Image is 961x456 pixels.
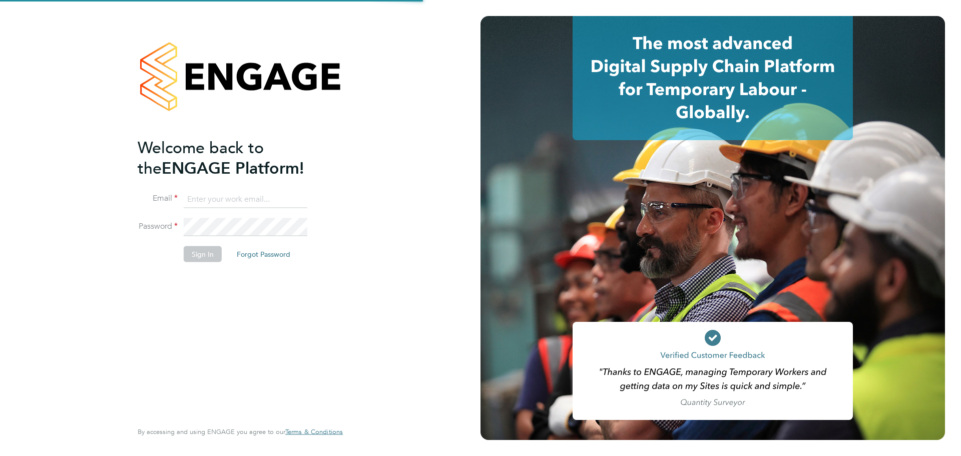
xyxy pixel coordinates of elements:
span: By accessing and using ENGAGE you agree to our [138,427,343,436]
button: Forgot Password [229,246,298,262]
label: Email [138,193,178,204]
a: Terms & Conditions [285,428,343,436]
button: Sign In [184,246,222,262]
label: Password [138,221,178,232]
input: Enter your work email... [184,190,307,208]
span: Welcome back to the [138,138,264,178]
h2: ENGAGE Platform! [138,137,333,178]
